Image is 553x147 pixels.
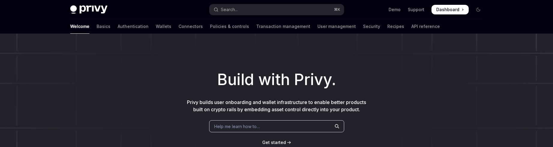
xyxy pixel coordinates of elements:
[209,4,344,15] button: Open search
[10,68,543,91] h1: Build with Privy.
[221,6,238,13] div: Search...
[436,7,459,13] span: Dashboard
[118,19,149,34] a: Authentication
[408,7,424,13] a: Support
[363,19,380,34] a: Security
[334,7,340,12] span: ⌘ K
[411,19,440,34] a: API reference
[473,5,483,14] button: Toggle dark mode
[389,7,401,13] a: Demo
[97,19,110,34] a: Basics
[210,19,249,34] a: Policies & controls
[387,19,404,34] a: Recipes
[179,19,203,34] a: Connectors
[262,139,286,145] a: Get started
[187,99,366,112] span: Privy builds user onboarding and wallet infrastructure to enable better products built on crypto ...
[317,19,356,34] a: User management
[70,5,107,14] img: dark logo
[70,19,89,34] a: Welcome
[256,19,310,34] a: Transaction management
[156,19,171,34] a: Wallets
[214,123,260,130] span: Help me learn how to…
[431,5,469,14] a: Dashboard
[262,140,286,145] span: Get started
